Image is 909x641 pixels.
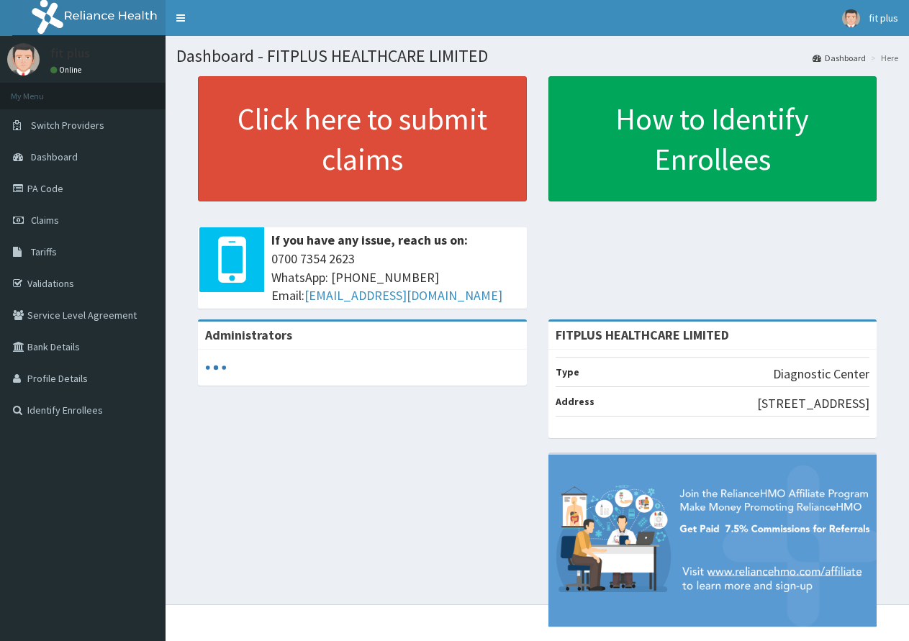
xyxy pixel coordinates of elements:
[271,232,468,248] b: If you have any issue, reach us on:
[773,365,869,383] p: Diagnostic Center
[198,76,527,201] a: Click here to submit claims
[31,214,59,227] span: Claims
[548,76,877,201] a: How to Identify Enrollees
[556,365,579,378] b: Type
[31,245,57,258] span: Tariffs
[556,327,729,343] strong: FITPLUS HEALTHCARE LIMITED
[50,65,85,75] a: Online
[842,9,860,27] img: User Image
[556,395,594,408] b: Address
[813,52,866,64] a: Dashboard
[271,250,520,305] span: 0700 7354 2623 WhatsApp: [PHONE_NUMBER] Email:
[869,12,898,24] span: fit plus
[205,357,227,378] svg: audio-loading
[176,47,898,65] h1: Dashboard - FITPLUS HEALTHCARE LIMITED
[757,394,869,413] p: [STREET_ADDRESS]
[205,327,292,343] b: Administrators
[548,455,877,627] img: provider-team-banner.png
[867,52,898,64] li: Here
[50,47,90,60] p: fit plus
[304,287,502,304] a: [EMAIL_ADDRESS][DOMAIN_NAME]
[31,119,104,132] span: Switch Providers
[7,43,40,76] img: User Image
[31,150,78,163] span: Dashboard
